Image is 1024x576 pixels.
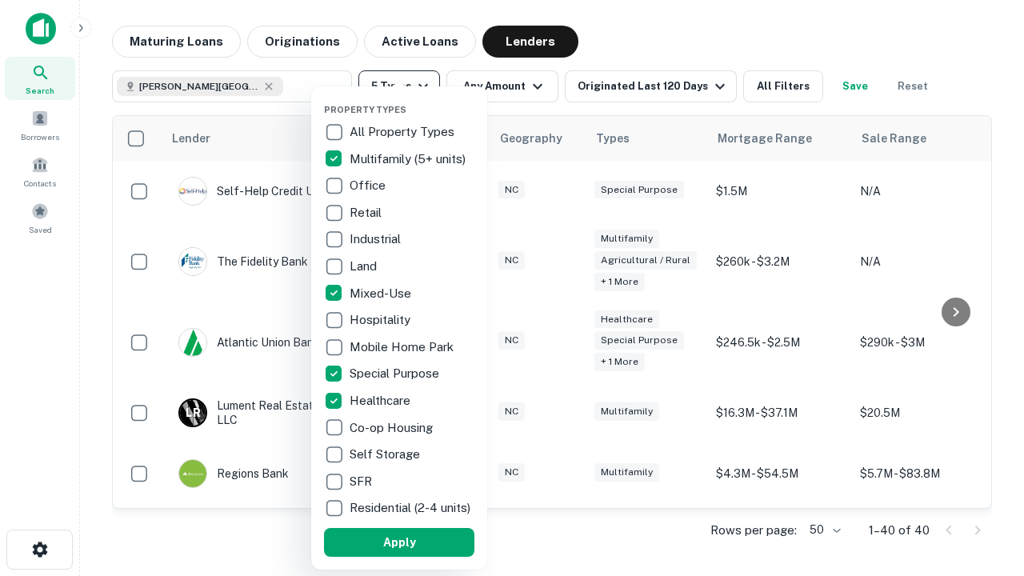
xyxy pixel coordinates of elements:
p: SFR [350,472,375,491]
p: Special Purpose [350,364,442,383]
p: Multifamily (5+ units) [350,150,469,169]
p: Land [350,257,380,276]
p: Co-op Housing [350,418,436,438]
p: Industrial [350,230,404,249]
p: All Property Types [350,122,458,142]
p: Residential (2-4 units) [350,498,474,518]
p: Mobile Home Park [350,338,457,357]
p: Retail [350,203,385,222]
iframe: Chat Widget [944,448,1024,525]
p: Self Storage [350,445,423,464]
p: Hospitality [350,310,414,330]
p: Mixed-Use [350,284,414,303]
p: Healthcare [350,391,414,410]
button: Apply [324,528,474,557]
p: Office [350,176,389,195]
span: Property Types [324,105,406,114]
